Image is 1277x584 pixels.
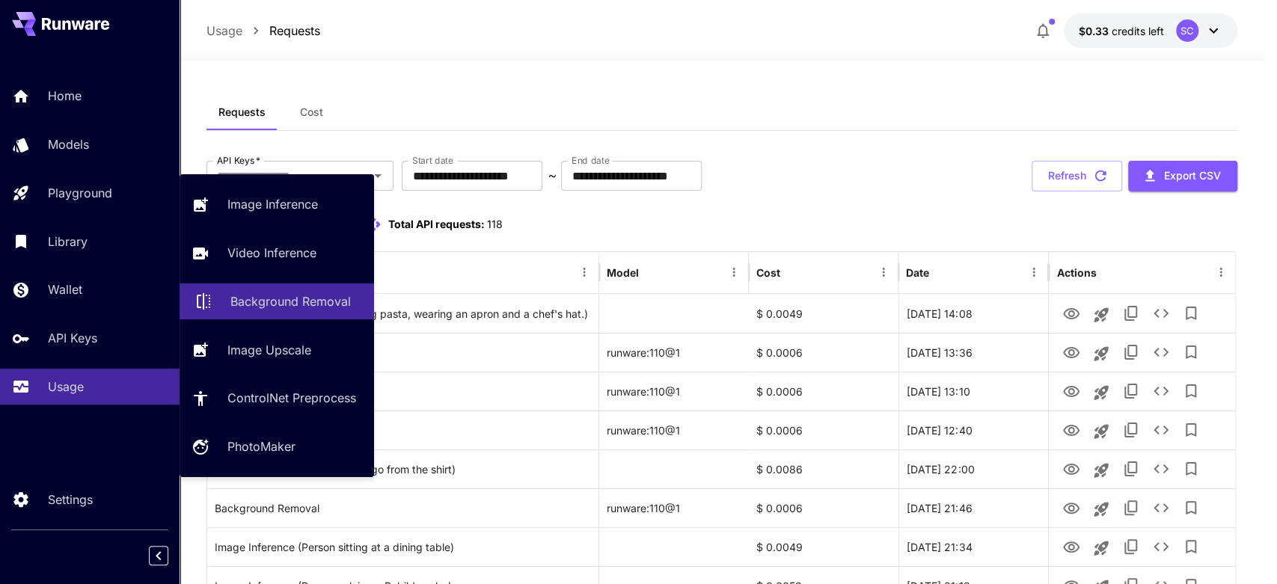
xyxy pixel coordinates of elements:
span: $0.33 [1079,25,1112,37]
button: $0.33366 [1064,13,1237,48]
button: View Image [1056,414,1086,445]
div: $ 0.0006 [749,333,898,372]
div: runware:110@1 [599,333,749,372]
div: 30 Aug, 2025 14:08 [898,294,1048,333]
button: Launch in playground [1086,455,1116,485]
div: Collapse sidebar [160,542,180,569]
a: Background Removal [180,283,374,320]
div: 29 Aug, 2025 22:00 [898,449,1048,488]
button: See details [1146,532,1176,562]
div: 29 Aug, 2025 21:34 [898,527,1048,566]
span: Total API requests: [388,218,484,230]
button: Add to library [1176,376,1206,406]
button: Menu [873,262,894,283]
button: Export CSV [1128,161,1237,191]
button: Launch in playground [1086,533,1116,563]
div: 30 Aug, 2025 13:10 [898,372,1048,411]
button: See details [1146,415,1176,445]
p: Playground [48,184,112,202]
button: Menu [574,262,595,283]
button: See details [1146,298,1176,328]
button: Refresh [1032,161,1122,191]
p: PhotoMaker [227,437,295,455]
span: 118 [487,218,503,230]
button: View Image [1056,492,1086,523]
p: Requests [269,22,320,40]
button: Add to library [1176,298,1206,328]
div: 30 Aug, 2025 12:40 [898,411,1048,449]
div: Click to copy prompt [215,295,591,333]
button: Sort [640,262,661,283]
button: See details [1146,337,1176,367]
label: API Keys [217,154,260,167]
p: Video Inference [227,244,316,262]
label: Start date [412,154,453,167]
button: Launch in playground [1086,417,1116,446]
div: Actions [1056,266,1096,279]
nav: breadcrumb [206,22,320,40]
a: Image Inference [180,186,374,223]
button: Menu [723,262,744,283]
button: Launch in playground [1086,339,1116,369]
button: Add to library [1176,454,1206,484]
button: Open [367,165,388,186]
button: See details [1146,376,1176,406]
div: runware:110@1 [599,372,749,411]
button: View Image [1056,531,1086,562]
span: Cost [300,105,323,119]
div: $ 0.0006 [749,372,898,411]
div: SC [1176,19,1198,42]
button: Sort [782,262,803,283]
div: $ 0.0049 [749,527,898,566]
div: runware:110@1 [599,411,749,449]
p: ~ [548,167,556,185]
p: Wallet [48,280,82,298]
a: Image Upscale [180,331,374,368]
button: Copy TaskUUID [1116,454,1146,484]
label: End date [572,154,609,167]
div: Click to copy prompt [215,450,591,488]
button: Copy TaskUUID [1116,298,1146,328]
div: $ 0.0006 [749,488,898,527]
button: Sort [931,262,952,283]
button: Collapse sidebar [149,546,168,565]
button: Add to library [1176,415,1206,445]
button: Copy TaskUUID [1116,376,1146,406]
div: 30 Aug, 2025 13:36 [898,333,1048,372]
a: Video Inference [180,235,374,271]
p: Usage [48,378,84,396]
p: Models [48,135,89,153]
div: $ 0.0086 [749,449,898,488]
div: $ 0.0006 [749,411,898,449]
button: View Image [1056,336,1086,367]
div: 29 Aug, 2025 21:46 [898,488,1048,527]
button: Menu [1023,262,1044,283]
button: Menu [1210,262,1231,283]
a: PhotoMaker [180,428,374,465]
button: Add to library [1176,532,1206,562]
button: Launch in playground [1086,300,1116,330]
button: Add to library [1176,493,1206,523]
button: See details [1146,493,1176,523]
button: See details [1146,454,1176,484]
p: Usage [206,22,242,40]
div: Date [906,266,929,279]
div: $ 0.0049 [749,294,898,333]
div: Click to copy prompt [215,372,591,411]
p: Library [48,233,88,250]
div: Click to copy prompt [215,411,591,449]
p: Settings [48,491,93,508]
button: Launch in playground [1086,494,1116,524]
a: ControlNet Preprocess [180,380,374,417]
div: Click to copy prompt [215,334,591,372]
p: ControlNet Preprocess [227,389,356,407]
p: Home [48,87,82,105]
div: Model [607,266,639,279]
div: runware:110@1 [599,488,749,527]
div: Cost [756,266,780,279]
div: Click to copy prompt [215,528,591,566]
button: View Image [1056,375,1086,406]
button: Copy TaskUUID [1116,493,1146,523]
button: Add to library [1176,337,1206,367]
div: $0.33366 [1079,23,1164,39]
